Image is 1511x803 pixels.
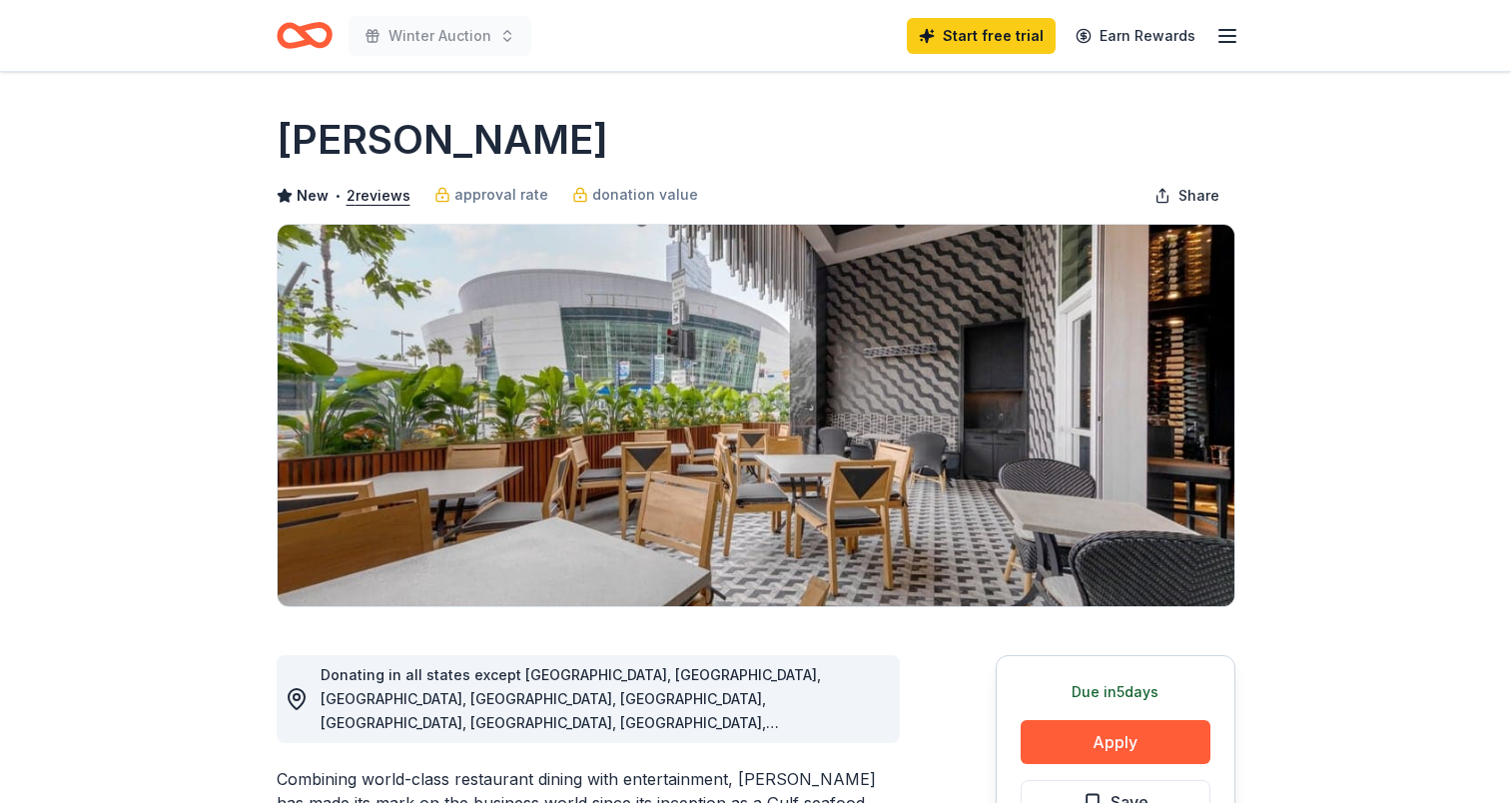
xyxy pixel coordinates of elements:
[1178,184,1219,208] span: Share
[388,24,491,48] span: Winter Auction
[347,184,410,208] button: 2reviews
[277,12,333,59] a: Home
[277,112,608,168] h1: [PERSON_NAME]
[278,225,1234,606] img: Image for Landry's
[1021,720,1210,764] button: Apply
[349,16,531,56] button: Winter Auction
[907,18,1056,54] a: Start free trial
[592,183,698,207] span: donation value
[334,188,341,204] span: •
[1138,176,1235,216] button: Share
[1064,18,1207,54] a: Earn Rewards
[321,666,821,779] span: Donating in all states except [GEOGRAPHIC_DATA], [GEOGRAPHIC_DATA], [GEOGRAPHIC_DATA], [GEOGRAPHI...
[1021,680,1210,704] div: Due in 5 days
[434,183,548,207] a: approval rate
[297,184,329,208] span: New
[454,183,548,207] span: approval rate
[572,183,698,207] a: donation value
